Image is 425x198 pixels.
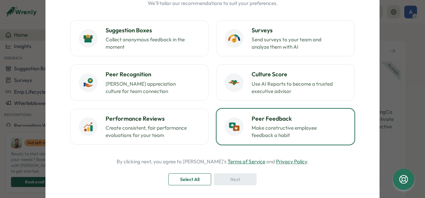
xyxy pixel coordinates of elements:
button: SurveysSend surveys to your team and analyze them with AI [217,20,355,56]
p: By clicking next, you agree to [PERSON_NAME]'s and . [117,158,308,165]
a: Privacy Policy [276,158,307,165]
p: Collect anonymous feedback in the moment [106,36,189,51]
p: Create consistent, fair performance evaluations for your team [106,124,189,139]
button: Select All [168,173,211,185]
button: Culture ScoreUse AI Reports to become a trusted executive advisor [217,64,355,100]
span: Select All [180,174,199,185]
h3: Culture Score [252,70,346,79]
a: Terms of Service [228,158,265,165]
p: Send surveys to your team and analyze them with AI [252,36,335,51]
p: [PERSON_NAME] appreciation culture for team connection [106,80,189,95]
h3: Suggestion Boxes [106,26,200,35]
button: Peer FeedbackMake constructive employee feedback a habit [217,109,355,145]
h3: Peer Feedback [252,114,346,123]
h3: Peer Recognition [106,70,200,79]
h3: Surveys [252,26,346,35]
p: Make constructive employee feedback a habit [252,124,335,139]
button: Peer Recognition[PERSON_NAME] appreciation culture for team connection [70,64,208,100]
h3: Performance Reviews [106,114,200,123]
button: Suggestion BoxesCollect anonymous feedback in the moment [70,20,208,56]
button: Performance ReviewsCreate consistent, fair performance evaluations for your team [70,109,208,145]
p: Use AI Reports to become a trusted executive advisor [252,80,335,95]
